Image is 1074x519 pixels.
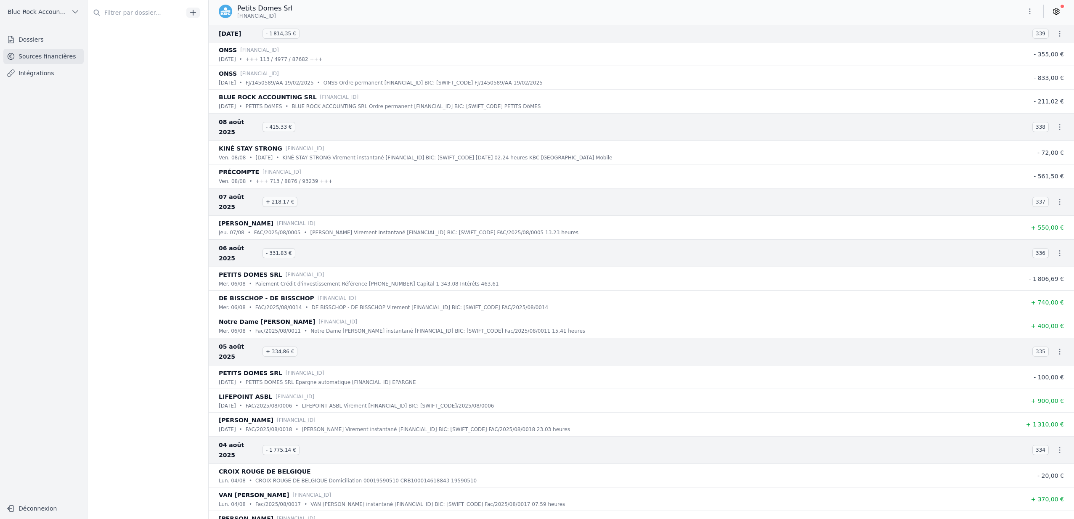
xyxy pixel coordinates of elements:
div: • [239,79,242,87]
span: + 334,86 € [263,347,297,357]
p: BLUE ROCK ACCOUNTING SRL [219,92,317,102]
div: • [248,228,251,237]
div: • [295,402,298,410]
span: 336 [1032,248,1049,258]
p: [FINANCIAL_ID] [318,294,356,302]
p: [FINANCIAL_ID] [277,416,316,424]
span: - 1 814,35 € [263,29,300,39]
span: + 550,00 € [1031,224,1064,231]
div: • [239,378,242,387]
p: jeu. 07/08 [219,228,244,237]
p: [DATE] [219,102,236,111]
div: • [304,500,307,508]
span: + 740,00 € [1031,299,1064,306]
p: mer. 06/08 [219,280,246,288]
div: • [239,55,242,64]
p: [DATE] [256,154,273,162]
a: Dossiers [3,32,84,47]
p: FJ/1450589/AA-19/02/2025 [246,79,314,87]
p: VAN [PERSON_NAME] [219,490,289,500]
p: [DATE] [219,378,236,387]
p: BLUE ROCK ACCOUNTING SRL Ordre permanent [FINANCIAL_ID] BIC: [SWIFT_CODE] PETITS DôMES [292,102,541,111]
p: [PERSON_NAME] [219,218,273,228]
p: PETITS DôMES [246,102,282,111]
div: • [239,425,242,434]
p: Notre Dame [PERSON_NAME] instantané [FINANCIAL_ID] BIC: [SWIFT_CODE] Fac/2025/08/0011 15.41 heures [310,327,585,335]
p: [FINANCIAL_ID] [286,144,324,153]
div: • [249,177,252,185]
p: [DATE] [219,79,236,87]
div: • [239,402,242,410]
span: + 1 310,00 € [1026,421,1064,428]
div: • [249,477,252,485]
span: - 331,83 € [263,248,295,258]
span: - 1 775,14 € [263,445,300,455]
span: 335 [1032,347,1049,357]
p: CROIX ROUGE DE BELGIQUE [219,466,311,477]
p: [FINANCIAL_ID] [320,93,359,101]
span: - 72,00 € [1037,149,1064,156]
div: • [295,425,298,434]
p: [FINANCIAL_ID] [292,491,331,499]
p: LIFEPOINT ASBL Virement [FINANCIAL_ID] BIC: [SWIFT_CODE]/2025/08/0006 [302,402,494,410]
p: Fac/2025/08/0017 [255,500,301,508]
span: [DATE] [219,29,259,39]
p: PETITS DOMES SRL Epargne automatique [FINANCIAL_ID] EPARGNE [246,378,416,387]
span: 05 août 2025 [219,342,259,362]
span: 334 [1032,445,1049,455]
p: [FINANCIAL_ID] [277,219,316,228]
div: • [249,154,252,162]
p: mer. 06/08 [219,303,246,312]
p: ONSS Ordre permanent [FINANCIAL_ID] BIC: [SWIFT_CODE] FJ/1450589/AA-19/02/2025 [324,79,543,87]
p: lun. 04/08 [219,477,246,485]
span: + 900,00 € [1031,397,1064,404]
p: [FINANCIAL_ID] [286,369,324,377]
div: • [304,327,307,335]
p: [FINANCIAL_ID] [318,318,357,326]
p: [PERSON_NAME] Virement instantané [FINANCIAL_ID] BIC: [SWIFT_CODE] FAC/2025/08/0005 13.23 heures [310,228,579,237]
p: FAC/2025/08/0018 [246,425,292,434]
img: kbc.png [219,5,232,18]
p: FAC/2025/08/0014 [255,303,302,312]
a: Sources financières [3,49,84,64]
span: - 561,50 € [1034,173,1064,180]
p: VAN [PERSON_NAME] instantané [FINANCIAL_ID] BIC: [SWIFT_CODE] Fac/2025/08/0017 07.59 heures [310,500,565,508]
p: KINÉ STAY STRONG [219,143,282,154]
div: • [304,228,307,237]
p: Fac/2025/08/0011 [255,327,301,335]
div: • [249,500,252,508]
div: • [249,280,252,288]
span: 06 août 2025 [219,243,259,263]
span: 337 [1032,197,1049,207]
a: Intégrations [3,66,84,81]
span: 07 août 2025 [219,192,259,212]
p: [DATE] [219,425,236,434]
p: ven. 08/08 [219,177,246,185]
p: PETITS DOMES SRL [219,368,282,378]
p: KINÉ STAY STRONG Virement instantané [FINANCIAL_ID] BIC: [SWIFT_CODE] [DATE] 02.24 heures KBC [GE... [282,154,612,162]
button: Blue Rock Accounting [3,5,84,19]
p: Paiement Crédit d'investissement Référence [PHONE_NUMBER] Capital 1 343,08 Intérêts 463,61 [255,280,499,288]
span: - 100,00 € [1034,374,1064,381]
p: PRÉCOMPTE [219,167,259,177]
div: • [249,303,252,312]
span: 339 [1032,29,1049,39]
p: [FINANCIAL_ID] [240,69,279,78]
p: CROIX ROUGE DE BELGIQUE Domiciliation 00019590510 CRB100014618843 19590510 [255,477,477,485]
div: • [317,79,320,87]
span: - 211,02 € [1034,98,1064,105]
span: 08 août 2025 [219,117,259,137]
span: - 415,33 € [263,122,295,132]
p: [FINANCIAL_ID] [286,270,324,279]
p: Notre Dame [PERSON_NAME] [219,317,315,327]
span: - 355,00 € [1034,51,1064,58]
p: ven. 08/08 [219,154,246,162]
span: - 833,00 € [1034,74,1064,81]
p: [PERSON_NAME] Virement instantané [FINANCIAL_ID] BIC: [SWIFT_CODE] FAC/2025/08/0018 23.03 heures [302,425,570,434]
span: + 370,00 € [1031,496,1064,503]
p: lun. 04/08 [219,500,246,508]
p: +++ 713 / 8876 / 93239 +++ [256,177,333,185]
p: [PERSON_NAME] [219,415,273,425]
input: Filtrer par dossier... [88,5,183,20]
p: FAC/2025/08/0005 [254,228,301,237]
